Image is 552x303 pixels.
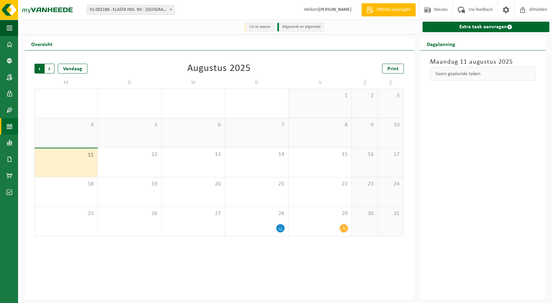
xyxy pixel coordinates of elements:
[228,92,285,99] span: 31
[25,37,59,50] h2: Overzicht
[225,77,288,89] td: D
[375,7,412,13] span: Offerte aanvragen
[381,121,400,129] span: 10
[381,210,400,217] span: 31
[292,121,348,129] span: 8
[101,151,158,158] span: 12
[228,210,285,217] span: 28
[355,92,374,99] span: 2
[420,37,462,50] h2: Dagplanning
[38,210,94,217] span: 25
[244,23,274,32] li: Uit te voeren
[355,210,374,217] span: 30
[101,121,158,129] span: 5
[165,151,221,158] span: 13
[165,121,221,129] span: 6
[228,151,285,158] span: 14
[38,92,94,99] span: 28
[387,66,399,72] span: Print
[165,210,221,217] span: 27
[381,181,400,188] span: 24
[378,77,404,89] td: Z
[87,5,174,14] span: 01-002188 - ELASTA IND. NV - WAREGEM
[423,22,549,32] a: Extra taak aanvragen
[277,23,324,32] li: Afgewerkt en afgemeld
[34,77,98,89] td: M
[292,92,348,99] span: 1
[38,152,94,159] span: 11
[381,92,400,99] span: 3
[355,151,374,158] span: 16
[352,77,378,89] td: Z
[292,210,348,217] span: 29
[292,181,348,188] span: 22
[101,210,158,217] span: 26
[87,5,174,15] span: 01-002188 - ELASTA IND. NV - WAREGEM
[355,181,374,188] span: 23
[165,92,221,99] span: 30
[292,151,348,158] span: 15
[355,121,374,129] span: 9
[382,64,404,74] a: Print
[319,7,352,12] strong: [PERSON_NAME]
[101,92,158,99] span: 29
[430,67,536,81] div: Geen geplande taken
[162,77,225,89] td: W
[45,64,55,74] span: Volgende
[228,181,285,188] span: 21
[38,121,94,129] span: 4
[228,121,285,129] span: 7
[34,64,44,74] span: Vorige
[101,181,158,188] span: 19
[430,57,536,67] h3: Maandag 11 augustus 2025
[187,64,251,74] div: Augustus 2025
[288,77,352,89] td: V
[38,181,94,188] span: 18
[165,181,221,188] span: 20
[361,3,416,16] a: Offerte aanvragen
[58,64,87,74] div: Vandaag
[98,77,161,89] td: D
[381,151,400,158] span: 17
